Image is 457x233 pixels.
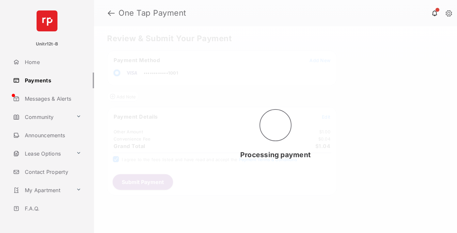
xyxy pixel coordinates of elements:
[10,182,73,198] a: My Apartment
[10,54,94,70] a: Home
[36,41,58,47] p: Unitr12t-B
[118,9,186,17] strong: One Tap Payment
[37,10,57,31] img: svg+xml;base64,PHN2ZyB4bWxucz0iaHR0cDovL3d3dy53My5vcmcvMjAwMC9zdmciIHdpZHRoPSI2NCIgaGVpZ2h0PSI2NC...
[10,127,94,143] a: Announcements
[240,151,311,159] span: Processing payment
[10,109,73,125] a: Community
[10,164,94,180] a: Contact Property
[10,91,94,107] a: Messages & Alerts
[10,201,94,216] a: F.A.Q.
[10,73,94,88] a: Payments
[10,146,73,161] a: Lease Options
